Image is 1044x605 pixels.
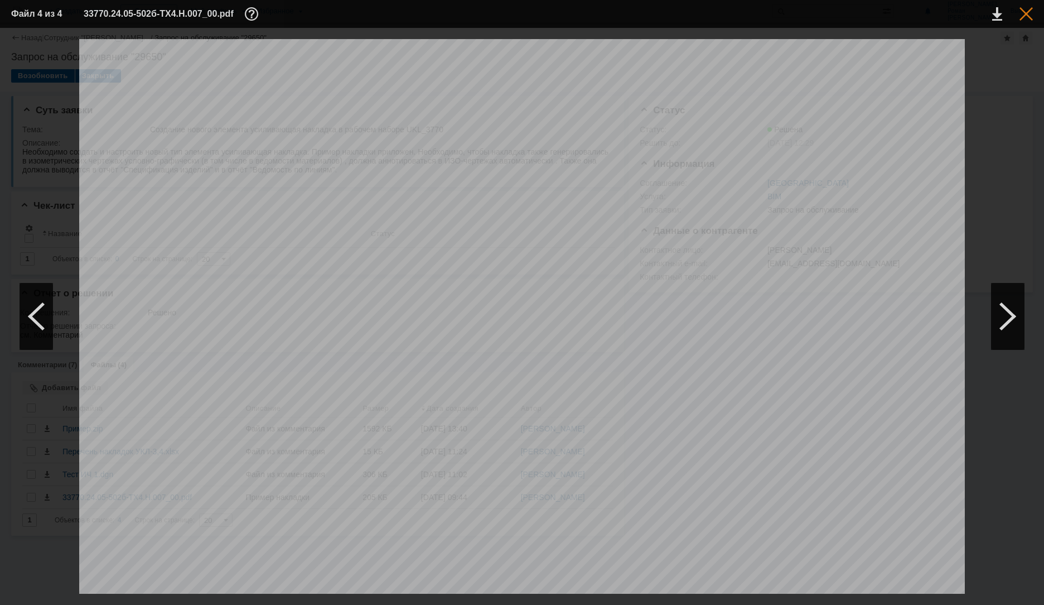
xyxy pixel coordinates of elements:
div: Закрыть окно (Esc) [1019,7,1033,21]
div: Файл 4 из 4 [11,9,67,18]
div: Дополнительная информация о файле (F11) [245,7,262,21]
div: Предыдущий файл [20,283,53,350]
div: Скачать файл [992,7,1002,21]
div: Следующий файл [991,283,1024,350]
div: 33770.24.05-502б-ТХ4.Н.007_00.pdf [84,7,262,21]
